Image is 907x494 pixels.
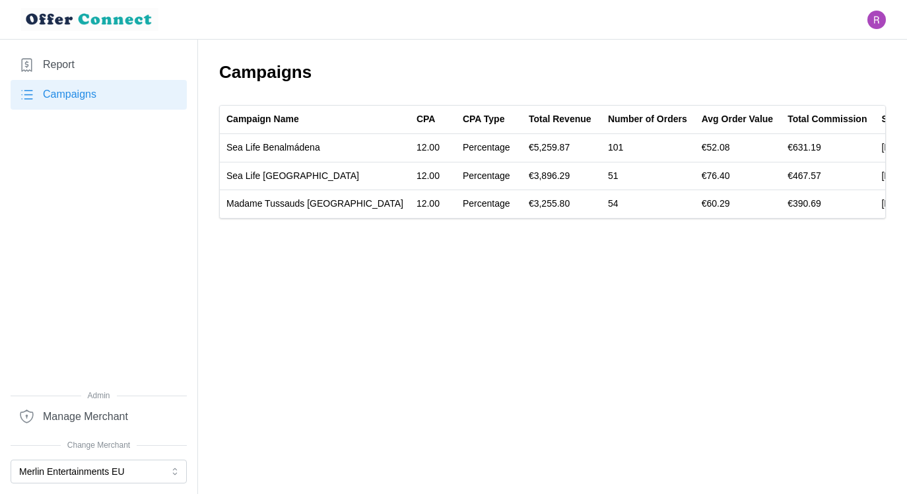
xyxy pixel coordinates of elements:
td: €76.40 [695,162,781,190]
td: 101 [601,134,695,162]
td: €3,896.29 [522,162,601,190]
div: Campaign Name [226,112,299,127]
td: €467.57 [781,162,875,190]
span: Campaigns [43,87,96,103]
div: Total Revenue [529,112,591,127]
td: Percentage [456,190,522,218]
td: 51 [601,162,695,190]
span: Report [43,57,75,73]
span: Manage Merchant [43,409,128,425]
button: Merlin Entertainments EU [11,460,187,483]
span: Change Merchant [11,439,187,452]
td: Percentage [456,162,522,190]
td: €631.19 [781,134,875,162]
td: €5,259.87 [522,134,601,162]
td: €52.08 [695,134,781,162]
div: CPA Type [463,112,505,127]
a: Campaigns [11,80,187,110]
a: Report [11,50,187,80]
td: Sea Life Benalmádena [220,134,410,162]
h2: Campaigns [219,61,886,84]
td: Sea Life [GEOGRAPHIC_DATA] [220,162,410,190]
td: 12.00 [410,162,456,190]
td: 54 [601,190,695,218]
td: €390.69 [781,190,875,218]
td: €60.29 [695,190,781,218]
div: CPA [417,112,436,127]
div: Number of Orders [608,112,687,127]
div: Avg Order Value [702,112,773,127]
img: loyalBe Logo [21,8,158,31]
td: 12.00 [410,190,456,218]
span: Admin [11,390,187,402]
td: Madame Tussauds [GEOGRAPHIC_DATA] [220,190,410,218]
img: Ryan Gribben [867,11,886,29]
button: Open user button [867,11,886,29]
a: Manage Merchant [11,402,187,431]
div: Total Commission [788,112,867,127]
td: €3,255.80 [522,190,601,218]
td: 12.00 [410,134,456,162]
td: Percentage [456,134,522,162]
